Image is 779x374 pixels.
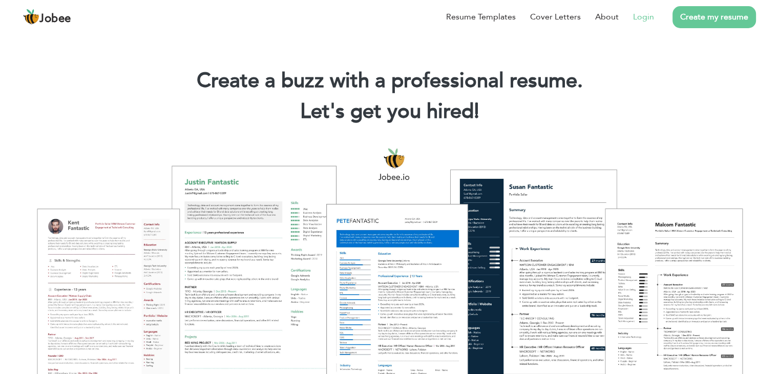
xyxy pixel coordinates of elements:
[15,68,764,94] h1: Create a buzz with a professional resume.
[39,13,71,25] span: Jobee
[23,9,71,25] a: Jobee
[15,98,764,125] h2: Let's
[474,97,479,126] span: |
[633,11,654,23] a: Login
[446,11,516,23] a: Resume Templates
[595,11,619,23] a: About
[530,11,581,23] a: Cover Letters
[350,97,479,126] span: get you hired!
[23,9,39,25] img: jobee.io
[672,6,756,28] a: Create my resume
